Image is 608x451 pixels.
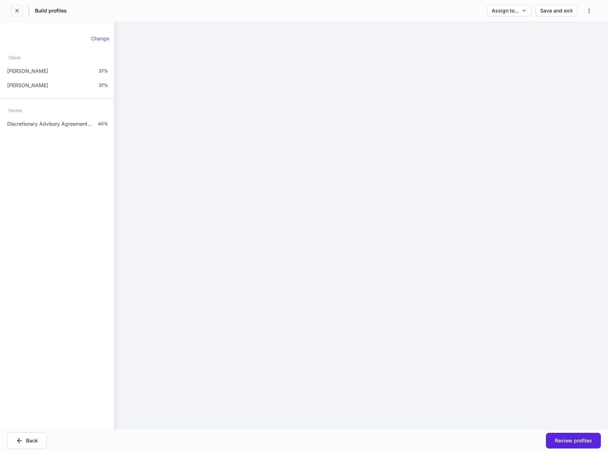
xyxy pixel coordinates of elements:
p: 40% [98,121,108,127]
button: Save and exit [536,5,577,16]
p: 37% [99,82,108,88]
h5: Build profiles [35,7,67,14]
p: [PERSON_NAME] [7,67,48,75]
div: Change [91,36,109,41]
div: Back [16,437,38,444]
p: Discretionary Advisory Agreement: Client Wrap Fee [7,120,92,127]
button: Review profiles [546,433,601,449]
button: Change [86,33,114,44]
div: Forms [9,104,21,117]
div: Save and exit [540,8,573,13]
div: Assign to... [492,8,527,13]
p: 37% [99,68,108,74]
button: Back [7,432,47,449]
div: Review profiles [555,438,592,443]
div: Client [9,51,20,64]
button: Assign to... [487,5,531,16]
p: [PERSON_NAME] [7,82,48,89]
